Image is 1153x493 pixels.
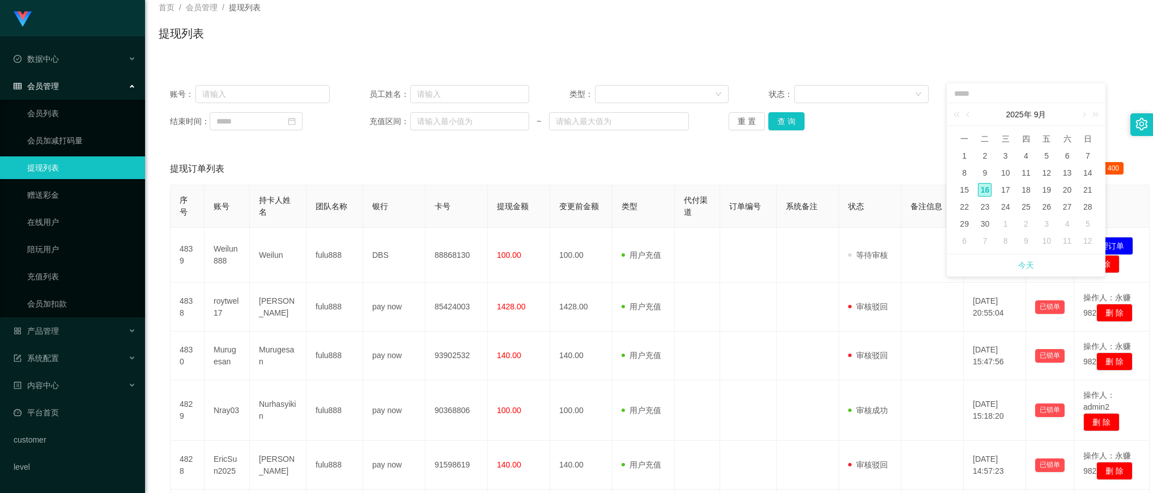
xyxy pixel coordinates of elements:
span: 操作人：永赚982 [1083,451,1131,475]
td: Weilun888 [205,228,250,283]
div: 11 [1019,166,1033,180]
span: / [179,3,181,12]
i: 图标: down [715,91,722,99]
td: fulu888 [307,228,363,283]
span: 账号： [170,88,195,100]
button: 删 除 [1096,352,1133,371]
button: 删 除 [1083,413,1120,431]
th: 周一 [954,130,975,147]
span: 状态： [769,88,794,100]
span: / [222,3,224,12]
span: 持卡人姓名 [259,195,291,216]
th: 周三 [995,130,1016,147]
button: 查 询 [768,112,805,130]
td: 140.00 [550,331,612,380]
td: [DATE] 15:18:20 [964,380,1026,441]
td: pay now [363,441,426,490]
button: 删 除 [1096,462,1133,480]
div: 23 [978,200,992,214]
td: 2025年9月15日 [954,181,975,198]
span: 银行 [372,202,388,211]
td: 2025年9月8日 [954,164,975,181]
button: 已锁单 [1035,458,1065,472]
span: 三 [995,134,1016,144]
span: 操作人：永赚982 [1083,293,1131,317]
div: 10 [1040,234,1053,248]
span: 二 [975,134,995,144]
div: 13 [1061,166,1074,180]
i: 图标: form [14,354,22,362]
a: 陪玩用户 [27,238,136,261]
i: 图标: setting [1135,118,1148,130]
td: 2025年9月20日 [1057,181,1077,198]
a: 提现列表 [27,156,136,179]
span: 账号 [214,202,229,211]
img: logo.9652507e.png [14,11,32,27]
div: 19 [1040,183,1053,197]
td: 2025年10月2日 [1016,215,1036,232]
td: 2025年9月13日 [1057,164,1077,181]
td: 2025年10月1日 [995,215,1016,232]
div: 8 [999,234,1012,248]
a: 会员加扣款 [27,292,136,315]
input: 请输入 [410,85,529,103]
button: 处理订单 [1083,237,1133,255]
td: Murugesan [205,331,250,380]
div: 4 [1061,217,1074,231]
td: 2025年9月1日 [954,147,975,164]
a: 会员列表 [27,102,136,125]
td: 2025年10月9日 [1016,232,1036,249]
span: 团队名称 [316,202,347,211]
span: 审核驳回 [848,460,888,469]
span: 一 [954,134,975,144]
i: 图标: check-circle-o [14,55,22,63]
td: 2025年10月10日 [1036,232,1057,249]
a: 下一年 (Control键加右方向键) [1086,103,1101,126]
div: 4 [1019,149,1033,163]
td: EricSun2025 [205,441,250,490]
div: 5 [1040,149,1053,163]
i: 图标: table [14,82,22,90]
td: 90368806 [426,380,488,441]
td: 2025年10月3日 [1036,215,1057,232]
td: 2025年9月6日 [1057,147,1077,164]
div: 30 [978,217,992,231]
div: 6 [1061,149,1074,163]
span: 备注信息 [911,202,942,211]
span: 审核驳回 [848,302,888,311]
td: 2025年9月23日 [975,198,995,215]
td: 100.00 [550,380,612,441]
a: 今天 [1018,254,1034,276]
td: [PERSON_NAME] [250,441,307,490]
td: 2025年9月18日 [1016,181,1036,198]
td: 4830 [171,331,205,380]
td: pay now [363,331,426,380]
span: 系统配置 [14,354,59,363]
div: 14 [1081,166,1095,180]
td: 2025年9月25日 [1016,198,1036,215]
a: customer [14,428,136,451]
div: 8 [958,166,971,180]
td: 2025年9月28日 [1078,198,1098,215]
th: 周四 [1016,130,1036,147]
span: 结束时间： [170,116,210,127]
span: 操作人：admin2 [1083,390,1115,411]
td: 2025年10月7日 [975,232,995,249]
span: 提现列表 [229,3,261,12]
span: 会员管理 [186,3,218,12]
td: 2025年10月5日 [1078,215,1098,232]
input: 请输入最小值为 [410,112,529,130]
a: 充值列表 [27,265,136,288]
div: 21 [1081,183,1095,197]
td: fulu888 [307,283,363,331]
span: 用户充值 [622,406,661,415]
td: 2025年10月11日 [1057,232,1077,249]
input: 请输入最大值为 [549,112,689,130]
td: 2025年9月17日 [995,181,1016,198]
td: 2025年9月12日 [1036,164,1057,181]
span: 类型： [569,88,595,100]
div: 11 [1061,234,1074,248]
span: 订单编号 [729,202,761,211]
span: 六 [1057,134,1077,144]
td: 2025年9月4日 [1016,147,1036,164]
